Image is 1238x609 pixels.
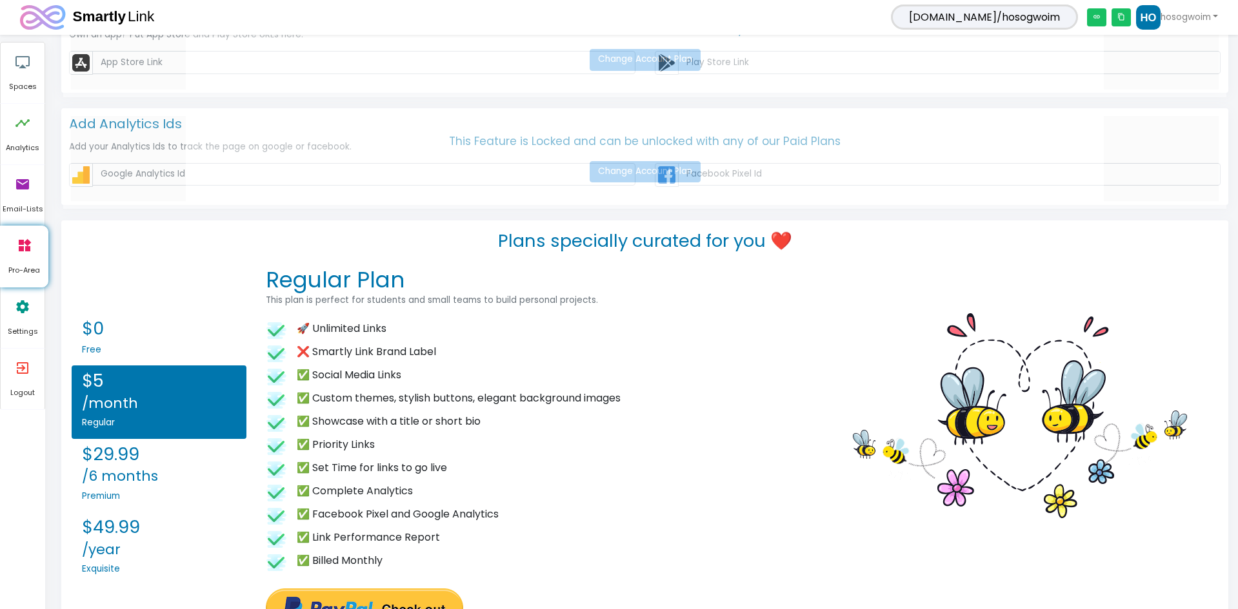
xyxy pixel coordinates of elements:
[82,466,158,486] small: /6 months
[15,349,30,387] i: exit_to_app
[266,457,821,480] li: ✅ Set Time for links to go live
[1,326,45,338] span: Settings
[82,444,236,486] h2: $29.99
[266,341,821,364] li: ❌ Smartly Link Brand Label
[186,111,1104,206] h5: This Feature is Locked and can be unlocked with any of our Paid Plans
[266,550,821,573] li: ✅ Billed Monthly
[1136,5,1218,30] a: hosogwoim
[15,165,30,204] i: email
[82,539,121,559] small: /year
[1,81,45,93] span: Spaces
[891,5,1078,30] span: [DOMAIN_NAME]/hosogwoim
[82,318,236,340] h2: $0
[266,480,821,503] li: ✅ Complete Analytics
[1,142,45,154] span: Analytics
[72,231,1218,252] h2: Plans specially curated for you ❤️
[1087,8,1106,26] i: link
[82,393,138,413] small: /month
[266,434,821,457] li: ✅ Priority Links
[82,517,236,559] h2: $49.99
[1112,8,1131,26] i: content_copy
[1,287,45,348] a: settings Settings
[15,43,30,81] i: airplay
[266,527,821,550] li: ✅ Link Performance Report
[266,503,821,527] li: ✅ Facebook Pixel and Google Analytics
[266,293,821,307] p: This plan is perfect for students and small teams to build personal projects.
[1,43,45,103] a: airplay Spaces
[15,287,30,326] i: settings
[266,267,821,293] h1: Regular Plan
[1,265,48,276] span: Pro-Area
[848,267,1191,550] img: bee-normal.png
[1,349,45,409] a: exit_to_app Logout
[20,5,156,30] img: logo.svg
[1,165,45,226] a: email Email-Lists
[82,345,236,355] h6: Free
[266,364,821,387] li: ✅ Social Media Links
[82,491,236,501] h6: Premium
[1,104,45,164] a: timeline Analytics
[266,318,821,341] li: 🚀 Unlimited Links
[1,387,45,399] span: Logout
[1,226,48,287] a: widgets Pro-Area
[266,387,821,411] li: ✅ Custom themes, stylish buttons, elegant background images
[82,564,236,574] h6: Exquisite
[82,371,236,412] h2: $5
[590,49,701,71] a: Change Account Plan
[266,411,821,434] li: ✅ Showcase with a title or short bio
[590,161,701,183] a: Change Account Plan
[82,418,236,428] h6: Regular
[1,204,45,215] span: Email-Lists
[15,104,30,142] i: timeline
[17,226,32,265] i: widgets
